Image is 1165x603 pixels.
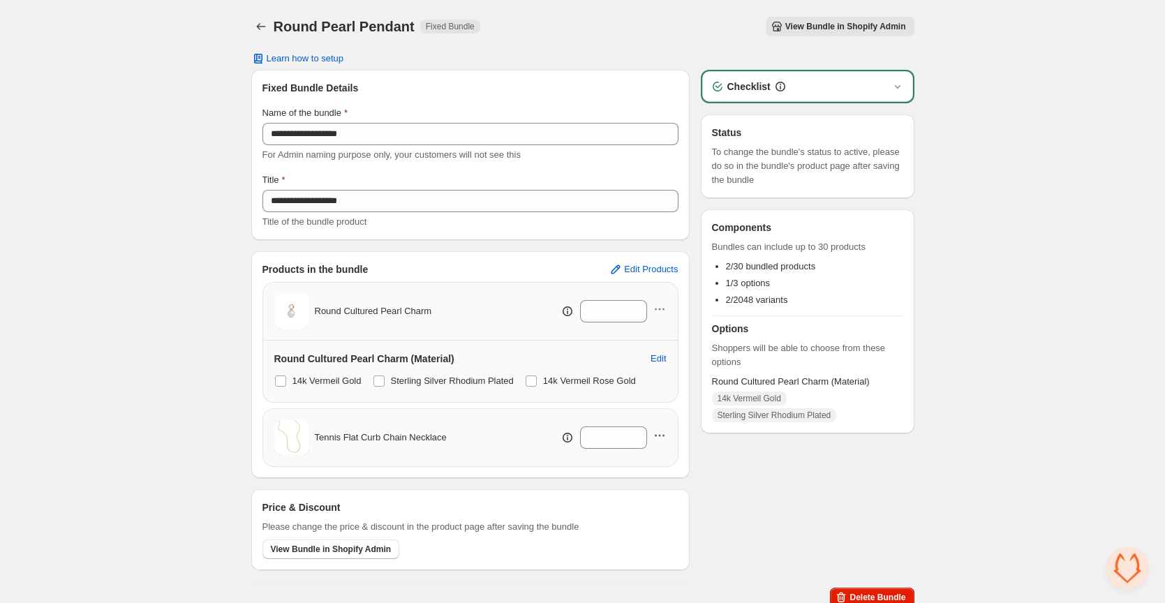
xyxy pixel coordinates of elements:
[785,21,906,32] span: View Bundle in Shopify Admin
[262,262,369,276] h3: Products in the bundle
[292,375,362,386] span: 14k Vermeil Gold
[262,539,400,559] button: View Bundle in Shopify Admin
[271,544,392,555] span: View Bundle in Shopify Admin
[262,106,348,120] label: Name of the bundle
[426,21,475,32] span: Fixed Bundle
[251,17,271,36] button: Back
[600,258,686,281] button: Edit Products
[712,126,903,140] h3: Status
[262,81,678,95] h3: Fixed Bundle Details
[718,410,831,421] span: Sterling Silver Rhodium Plated
[642,348,674,370] button: Edit
[718,393,781,404] span: 14k Vermeil Gold
[262,216,367,227] span: Title of the bundle product
[315,304,432,318] span: Round Cultured Pearl Charm
[712,341,903,369] span: Shoppers will be able to choose from these options
[262,149,521,160] span: For Admin naming purpose only, your customers will not see this
[262,520,579,534] span: Please change the price & discount in the product page after saving the bundle
[243,49,353,68] button: Learn how to setup
[726,261,816,271] span: 2/30 bundled products
[274,420,309,455] img: Tennis Flat Curb Chain Necklace
[274,352,454,366] h3: Round Cultured Pearl Charm (Material)
[651,353,666,364] span: Edit
[712,375,903,389] span: Round Cultured Pearl Charm (Material)
[726,295,788,305] span: 2/2048 variants
[274,294,309,329] img: Round Cultured Pearl Charm
[391,375,514,386] span: Sterling Silver Rhodium Plated
[726,278,771,288] span: 1/3 options
[727,80,771,94] h3: Checklist
[712,322,903,336] h3: Options
[315,431,447,445] span: Tennis Flat Curb Chain Necklace
[262,500,341,514] h3: Price & Discount
[1106,547,1148,589] div: Open chat
[543,375,636,386] span: 14k Vermeil Rose Gold
[849,592,905,603] span: Delete Bundle
[267,53,344,64] span: Learn how to setup
[274,18,415,35] h1: Round Pearl Pendant
[712,145,903,187] span: To change the bundle's status to active, please do so in the bundle's product page after saving t...
[712,240,903,254] span: Bundles can include up to 30 products
[712,221,772,234] h3: Components
[262,173,285,187] label: Title
[766,17,914,36] button: View Bundle in Shopify Admin
[624,264,678,275] span: Edit Products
